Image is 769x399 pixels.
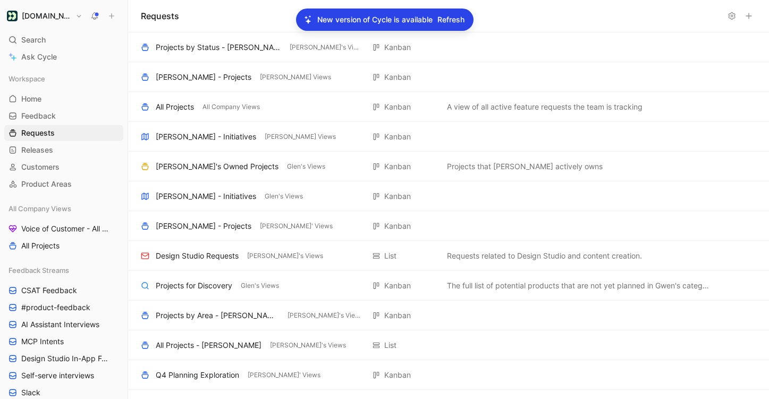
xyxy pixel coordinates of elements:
div: Workspace [4,71,123,87]
button: Glen's Views [285,162,327,171]
div: Kanban [384,130,411,143]
span: Design Studio In-App Feedback [21,353,111,364]
a: Feedback [4,108,123,124]
div: [PERSON_NAME] - Projects[PERSON_NAME]' ViewsKanbanView actions [128,211,769,241]
button: Glen's Views [263,192,305,201]
button: [PERSON_NAME]'s Views [288,43,365,52]
span: MCP Intents [21,336,64,347]
a: Customers [4,159,123,175]
span: #product-feedback [21,302,90,313]
button: Glen's Views [239,281,281,290]
button: [PERSON_NAME]'s Views [268,340,348,350]
div: Projects by Area - [PERSON_NAME][PERSON_NAME]'s ViewsKanbanView actions [128,301,769,330]
span: [PERSON_NAME]' Views [260,221,333,231]
div: Kanban [384,309,411,322]
div: All Projects [156,101,194,113]
span: [PERSON_NAME]'s Views [288,310,362,321]
span: Self-serve interviews [21,370,94,381]
button: [PERSON_NAME]'s Views [285,311,365,320]
button: Requests related to Design Studio and content creation. [445,250,644,262]
div: [PERSON_NAME]'s Owned ProjectsGlen's ViewsKanbanProjects that [PERSON_NAME] actively ownsView act... [128,152,769,181]
span: Glen's Views [265,191,303,202]
span: [PERSON_NAME]' Views [248,370,320,380]
button: [PERSON_NAME]' Views [258,221,335,231]
span: Search [21,34,46,46]
div: Q4 Planning Exploration[PERSON_NAME]' ViewsKanbanView actions [128,360,769,390]
div: All ProjectsAll Company ViewsKanbanA view of all active feature requests the team is trackingView... [128,92,769,122]
span: All Company Views [9,203,71,214]
div: Design Studio Requests[PERSON_NAME]'s ViewsListRequests related to Design Studio and content crea... [128,241,769,271]
div: [PERSON_NAME] - Initiatives[PERSON_NAME] ViewsKanbanView actions [128,122,769,152]
div: [PERSON_NAME] - Projects [156,71,251,84]
span: Home [21,94,41,104]
div: Search [4,32,123,48]
span: Customers [21,162,60,172]
div: Projects by Status - [PERSON_NAME] [156,41,281,54]
a: AI Assistant Interviews [4,317,123,332]
span: Glen's Views [241,280,279,291]
a: Releases [4,142,123,158]
button: [PERSON_NAME] Views [263,132,338,142]
span: Releases [21,145,53,155]
span: [PERSON_NAME]'s Views [290,42,362,53]
div: All Company Views [4,201,123,217]
div: Projects for Discovery [156,279,232,292]
span: Slack [21,387,40,398]
div: [PERSON_NAME] - InitiativesGlen's ViewsKanbanView actions [128,181,769,211]
span: [PERSON_NAME]'s Views [247,251,323,261]
div: Kanban [384,190,411,203]
div: Kanban [384,279,411,292]
span: Feedback [21,111,56,121]
span: Workspace [9,73,45,84]
span: Projects that [PERSON_NAME] actively owns [447,160,603,173]
div: All Projects - [PERSON_NAME] [156,339,261,352]
div: Projects for DiscoveryGlen's ViewsKanbanThe full list of potential products that are not yet plan... [128,271,769,301]
a: Requests [4,125,123,141]
div: Projects by Status - [PERSON_NAME][PERSON_NAME]'s ViewsKanbanView actions [128,32,769,62]
div: Kanban [384,160,411,173]
button: All Company Views [200,102,262,112]
span: Ask Cycle [21,51,57,63]
div: Design Studio Requests [156,250,239,262]
button: [PERSON_NAME] Views [258,72,333,82]
a: Product Areas [4,176,123,192]
span: [PERSON_NAME]'s Views [270,340,346,351]
p: New version of Cycle is available [317,13,433,26]
div: Kanban [384,41,411,54]
a: Ask Cycle [4,49,123,65]
div: All Projects - [PERSON_NAME][PERSON_NAME]'s ViewsListView actions [128,330,769,360]
span: Requests related to Design Studio and content creation. [447,250,642,262]
h1: [DOMAIN_NAME] [22,11,71,21]
div: Q4 Planning Exploration [156,369,239,381]
button: Refresh [437,13,465,27]
span: [PERSON_NAME] Views [265,131,336,142]
div: Feedback Streams [4,262,123,278]
span: Glen's Views [287,161,325,172]
a: #product-feedback [4,300,123,315]
span: All Projects [21,240,60,251]
div: [PERSON_NAME]'s Owned Projects [156,160,278,173]
span: Voice of Customer - All Areas [21,223,109,234]
button: Projects that [PERSON_NAME] actively owns [445,160,605,173]
span: Requests [21,128,55,138]
a: MCP Intents [4,334,123,350]
a: Home [4,91,123,107]
button: A view of all active feature requests the team is tracking [445,101,645,113]
div: All Company ViewsVoice of Customer - All AreasAll Projects [4,201,123,254]
div: Projects by Area - [PERSON_NAME] [156,309,279,322]
a: Self-serve interviews [4,368,123,384]
div: List [384,339,396,352]
a: CSAT Feedback [4,282,123,298]
button: The full list of potential products that are not yet planned in Gwen's categories of product. [445,279,713,292]
button: Customer.io[DOMAIN_NAME] [4,9,85,23]
a: Design Studio In-App Feedback [4,351,123,367]
span: A view of all active feature requests the team is tracking [447,101,643,113]
button: [PERSON_NAME]' Views [246,370,323,380]
button: [PERSON_NAME]'s Views [245,251,325,261]
span: [PERSON_NAME] Views [260,72,331,82]
span: All Company Views [202,102,260,112]
span: CSAT Feedback [21,285,77,296]
div: Kanban [384,369,411,381]
span: Feedback Streams [9,265,69,276]
span: Product Areas [21,179,72,189]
